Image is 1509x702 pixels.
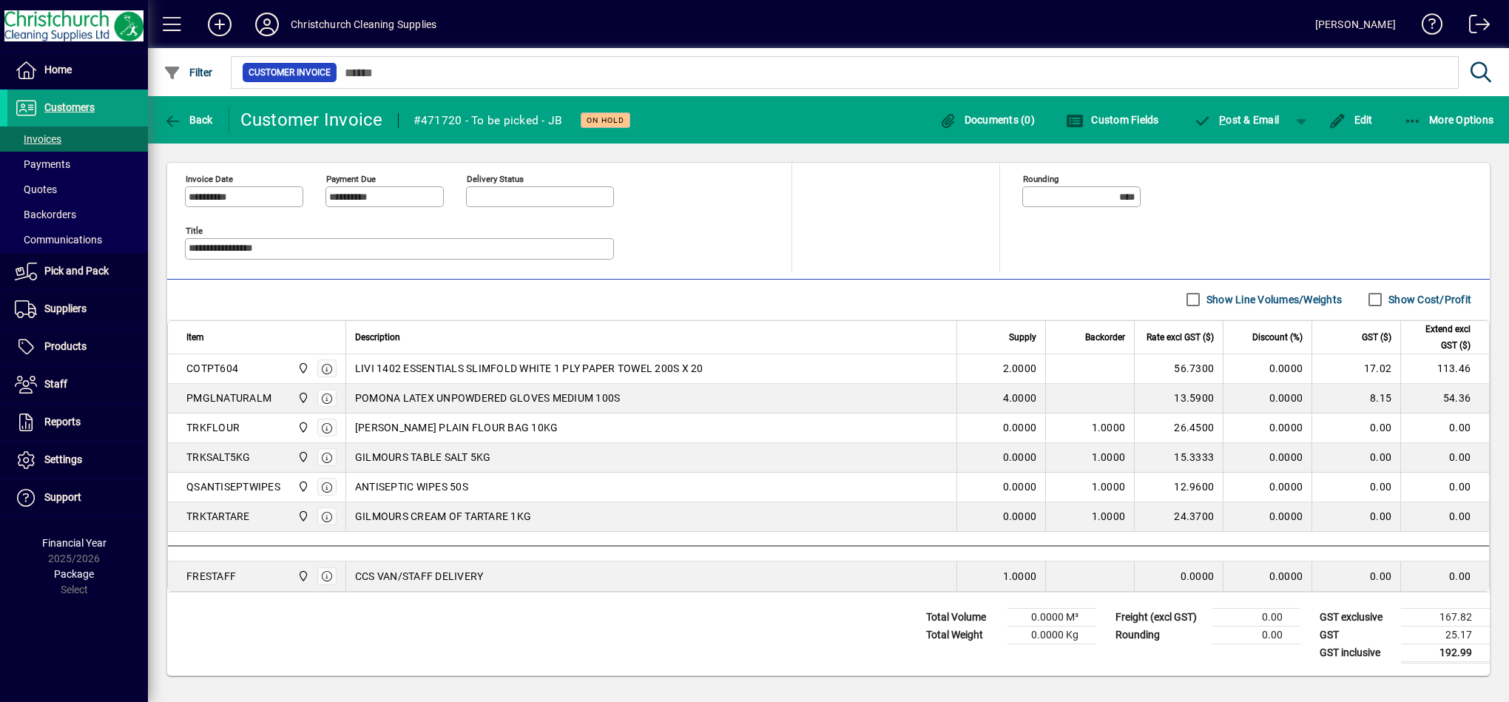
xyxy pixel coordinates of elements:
td: 0.0000 [1223,414,1311,443]
span: Christchurch Cleaning Supplies Ltd [294,419,311,436]
span: ANTISEPTIC WIPES 50S [355,479,468,494]
app-page-header-button: Back [148,107,229,133]
a: Suppliers [7,291,148,328]
td: 113.46 [1400,354,1489,384]
td: 0.0000 Kg [1007,626,1096,644]
span: Reports [44,416,81,428]
div: Customer Invoice [240,108,383,132]
span: GILMOURS CREAM OF TARTARE 1KG [355,509,531,524]
div: 26.4500 [1144,420,1214,435]
a: Invoices [7,126,148,152]
span: 0.0000 [1003,450,1037,465]
span: Christchurch Cleaning Supplies Ltd [294,508,311,524]
div: TRKFLOUR [186,420,240,435]
span: 1.0000 [1092,450,1126,465]
td: 0.0000 [1223,561,1311,591]
td: 0.00 [1311,473,1400,502]
div: #471720 - To be picked - JB [413,109,563,132]
a: Home [7,52,148,89]
span: Pick and Pack [44,265,109,277]
span: GST ($) [1362,329,1391,345]
button: Filter [160,59,217,86]
td: 0.00 [1400,502,1489,532]
span: 0.0000 [1003,509,1037,524]
td: 0.00 [1311,561,1400,591]
td: 0.0000 [1223,443,1311,473]
span: Products [44,340,87,352]
td: 0.0000 [1223,354,1311,384]
div: 15.3333 [1144,450,1214,465]
span: Christchurch Cleaning Supplies Ltd [294,568,311,584]
span: ost & Email [1194,114,1280,126]
label: Show Line Volumes/Weights [1204,292,1342,307]
div: FRESTAFF [186,569,236,584]
span: Discount (%) [1252,329,1303,345]
td: 167.82 [1401,608,1490,626]
span: Christchurch Cleaning Supplies Ltd [294,449,311,465]
span: Edit [1329,114,1373,126]
button: Documents (0) [935,107,1039,133]
span: P [1219,114,1226,126]
span: Home [44,64,72,75]
span: 0.0000 [1003,420,1037,435]
span: Rate excl GST ($) [1147,329,1214,345]
mat-label: Delivery status [467,173,524,183]
span: 0.0000 [1003,479,1037,494]
td: 0.00 [1400,414,1489,443]
td: Total Volume [919,608,1007,626]
td: 0.0000 M³ [1007,608,1096,626]
span: Back [163,114,213,126]
td: 0.00 [1400,443,1489,473]
span: LIVI 1402 ESSENTIALS SLIMFOLD WHITE 1 PLY PAPER TOWEL 200S X 20 [355,361,703,376]
a: Backorders [7,202,148,227]
span: Custom Fields [1066,114,1159,126]
span: Christchurch Cleaning Supplies Ltd [294,390,311,406]
td: 0.00 [1400,473,1489,502]
div: Christchurch Cleaning Supplies [291,13,436,36]
button: Edit [1325,107,1377,133]
button: Add [196,11,243,38]
span: POMONA LATEX UNPOWDERED GLOVES MEDIUM 100S [355,391,621,405]
td: GST [1312,626,1401,644]
div: TRKTARTARE [186,509,250,524]
td: 54.36 [1400,384,1489,414]
a: Logout [1458,3,1491,51]
mat-label: Title [186,225,203,235]
span: Payments [15,158,70,170]
a: Support [7,479,148,516]
div: 56.7300 [1144,361,1214,376]
div: 13.5900 [1144,391,1214,405]
span: Item [186,329,204,345]
mat-label: Invoice date [186,173,233,183]
span: CCS VAN/STAFF DELIVERY [355,569,484,584]
td: 0.00 [1212,608,1300,626]
div: PMGLNATURALM [186,391,271,405]
td: GST inclusive [1312,644,1401,662]
span: Backorder [1085,329,1125,345]
a: Staff [7,366,148,403]
span: Quotes [15,183,57,195]
a: Quotes [7,177,148,202]
span: 1.0000 [1092,420,1126,435]
a: Reports [7,404,148,441]
span: Customers [44,101,95,113]
span: Settings [44,453,82,465]
td: 0.0000 [1223,384,1311,414]
button: Back [160,107,217,133]
a: Pick and Pack [7,253,148,290]
td: Total Weight [919,626,1007,644]
td: 25.17 [1401,626,1490,644]
div: 0.0000 [1144,569,1214,584]
td: 0.00 [1311,502,1400,532]
span: On hold [587,115,624,125]
span: Staff [44,378,67,390]
span: 1.0000 [1003,569,1037,584]
div: 12.9600 [1144,479,1214,494]
td: 0.00 [1311,414,1400,443]
span: Package [54,568,94,580]
span: Communications [15,234,102,246]
a: Payments [7,152,148,177]
span: Suppliers [44,303,87,314]
div: COTPT604 [186,361,238,376]
div: [PERSON_NAME] [1315,13,1396,36]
